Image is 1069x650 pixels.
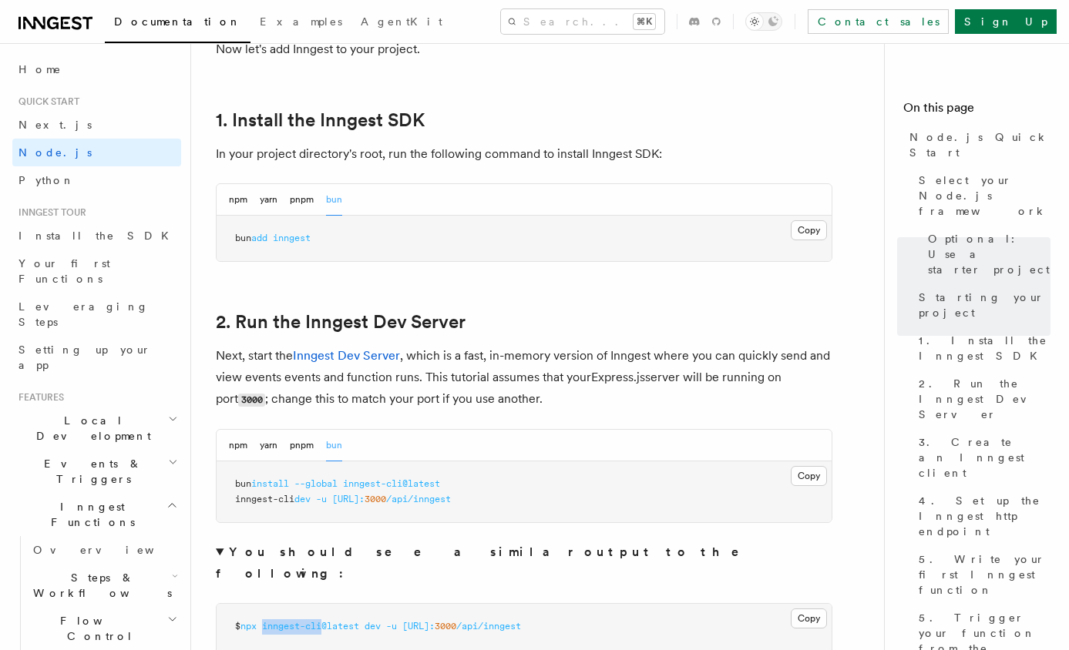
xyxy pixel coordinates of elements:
[501,9,664,34] button: Search...⌘K
[386,621,397,632] span: -u
[456,621,521,632] span: /api/inngest
[913,487,1051,545] a: 4. Set up the Inngest http endpoint
[260,184,277,216] button: yarn
[235,478,251,489] span: bun
[290,430,314,461] button: pnpm
[919,333,1051,364] span: 1. Install the Inngest SDK
[435,621,456,632] span: 3000
[343,478,440,489] span: inngest-cli@latest
[12,456,168,487] span: Events & Triggers
[18,230,178,242] span: Install the SDK
[216,311,466,333] a: 2. Run the Inngest Dev Server
[229,184,247,216] button: npm
[919,434,1051,481] span: 3. Create an Inngest client
[12,493,181,536] button: Inngest Functions
[909,129,1051,160] span: Node.js Quick Start
[27,613,167,644] span: Flow Control
[12,336,181,379] a: Setting up your app
[260,430,277,461] button: yarn
[238,394,265,407] code: 3000
[791,466,827,486] button: Copy
[216,39,832,60] p: Now let's add Inngest to your project.
[922,225,1051,283] a: Optional: Use a starter project
[361,15,442,28] span: AgentKit
[12,166,181,194] a: Python
[903,99,1051,123] h4: On this page
[18,300,149,328] span: Leveraging Steps
[294,494,311,504] span: dev
[12,407,181,450] button: Local Development
[913,283,1051,327] a: Starting your project
[12,293,181,336] a: Leveraging Steps
[240,621,257,632] span: npx
[27,564,181,607] button: Steps & Workflows
[18,174,75,186] span: Python
[12,413,168,444] span: Local Development
[386,494,451,504] span: /api/inngest
[293,348,400,363] a: Inngest Dev Server
[33,544,192,556] span: Overview
[251,478,289,489] span: install
[326,430,342,461] button: bun
[913,166,1051,225] a: Select your Node.js framework
[12,499,166,530] span: Inngest Functions
[919,173,1051,219] span: Select your Node.js framework
[928,231,1051,277] span: Optional: Use a starter project
[12,450,181,493] button: Events & Triggers
[216,345,832,410] p: Next, start the , which is a fast, in-memory version of Inngest where you can quickly send and vi...
[919,551,1051,598] span: 5. Write your first Inngest function
[216,143,832,165] p: In your project directory's root, run the following command to install Inngest SDK:
[12,250,181,293] a: Your first Functions
[290,184,314,216] button: pnpm
[12,95,79,108] span: Quick start
[351,5,452,42] a: AgentKit
[316,494,327,504] span: -u
[250,5,351,42] a: Examples
[27,607,181,650] button: Flow Control
[12,206,86,219] span: Inngest tour
[919,376,1051,422] span: 2. Run the Inngest Dev Server
[634,14,655,29] kbd: ⌘K
[229,430,247,461] button: npm
[913,545,1051,604] a: 5. Write your first Inngest function
[251,233,267,243] span: add
[12,111,181,139] a: Next.js
[273,233,311,243] span: inngest
[955,9,1057,34] a: Sign Up
[260,15,342,28] span: Examples
[365,621,381,632] span: dev
[745,12,782,31] button: Toggle dark mode
[235,233,251,243] span: bun
[18,62,62,77] span: Home
[12,139,181,166] a: Node.js
[235,621,240,632] span: $
[114,15,241,28] span: Documentation
[27,570,172,601] span: Steps & Workflows
[919,493,1051,539] span: 4. Set up the Inngest http endpoint
[216,541,832,585] summary: You should see a similar output to the following:
[27,536,181,564] a: Overview
[12,391,64,404] span: Features
[18,146,92,159] span: Node.js
[365,494,386,504] span: 3000
[294,478,338,489] span: --global
[216,109,425,131] a: 1. Install the Inngest SDK
[913,370,1051,428] a: 2. Run the Inngest Dev Server
[808,9,949,34] a: Contact sales
[105,5,250,43] a: Documentation
[913,428,1051,487] a: 3. Create an Inngest client
[332,494,365,504] span: [URL]:
[903,123,1051,166] a: Node.js Quick Start
[12,222,181,250] a: Install the SDK
[216,544,761,581] strong: You should see a similar output to the following:
[791,220,827,240] button: Copy
[791,608,827,628] button: Copy
[235,494,294,504] span: inngest-cli
[913,327,1051,370] a: 1. Install the Inngest SDK
[326,184,342,216] button: bun
[402,621,435,632] span: [URL]:
[18,257,110,285] span: Your first Functions
[12,55,181,83] a: Home
[262,621,359,632] span: inngest-cli@latest
[919,290,1051,320] span: Starting your project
